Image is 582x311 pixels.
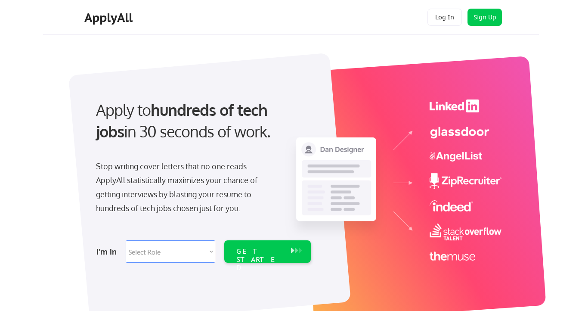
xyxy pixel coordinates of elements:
[96,245,121,258] div: I'm in
[96,99,307,143] div: Apply to in 30 seconds of work.
[96,159,273,215] div: Stop writing cover letters that no one reads. ApplyAll statistically maximizes your chance of get...
[236,247,282,272] div: GET STARTED
[467,9,502,26] button: Sign Up
[84,10,135,25] div: ApplyAll
[96,100,271,141] strong: hundreds of tech jobs
[427,9,462,26] button: Log In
